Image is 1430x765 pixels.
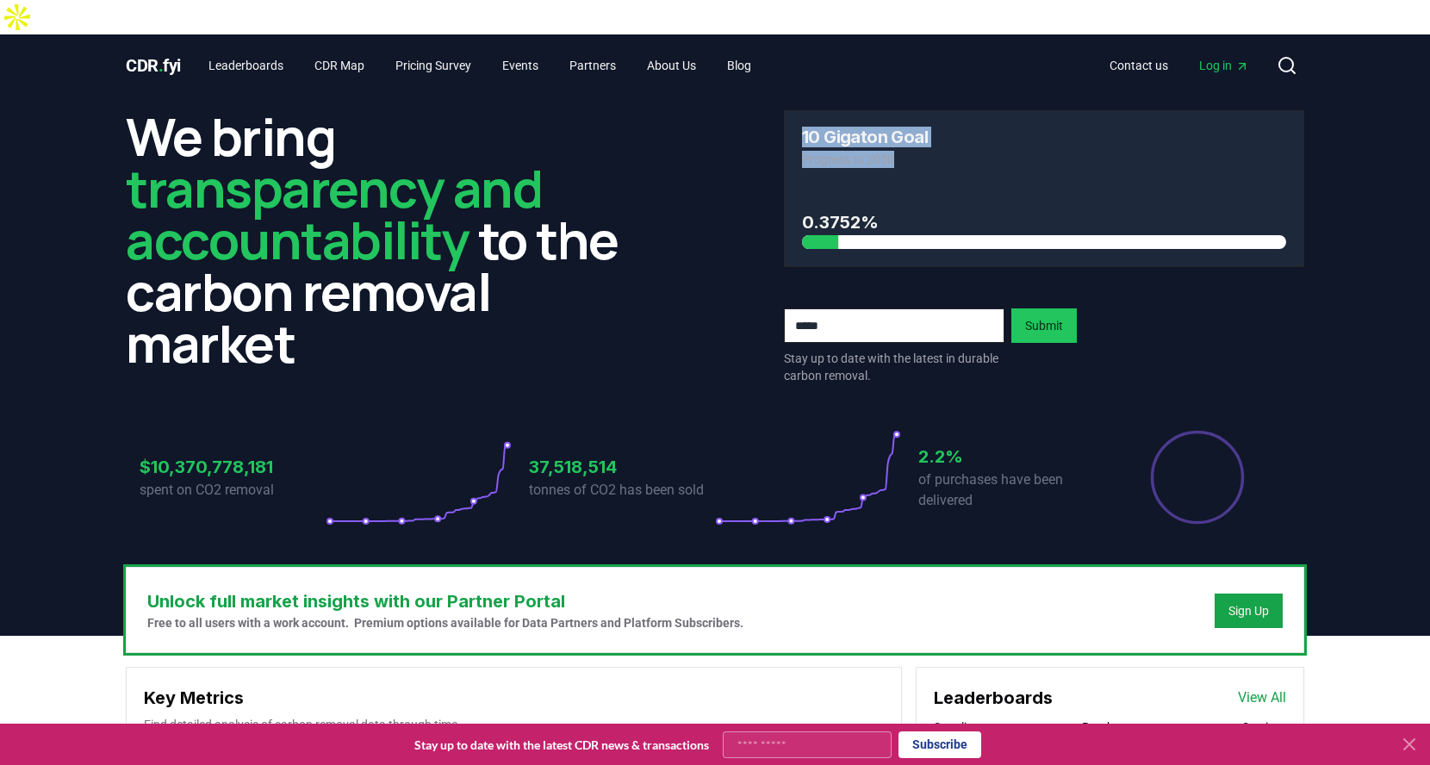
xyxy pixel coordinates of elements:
[934,718,983,736] button: Suppliers
[633,50,710,81] a: About Us
[1149,429,1246,526] div: Percentage of sales delivered
[301,50,378,81] a: CDR Map
[140,454,326,480] h3: $10,370,778,181
[126,53,181,78] a: CDR.fyi
[140,480,326,501] p: spent on CO2 removal
[159,55,164,76] span: .
[1199,57,1249,74] span: Log in
[1238,687,1286,708] a: View All
[144,685,884,711] h3: Key Metrics
[934,685,1053,711] h3: Leaderboards
[918,470,1104,511] p: of purchases have been delivered
[1082,718,1143,736] button: Purchasers
[126,55,181,76] span: CDR fyi
[784,350,1004,384] p: Stay up to date with the latest in durable carbon removal.
[382,50,485,81] a: Pricing Survey
[1096,50,1263,81] nav: Main
[195,50,765,81] nav: Main
[1242,718,1286,736] button: Services
[556,50,630,81] a: Partners
[144,716,884,733] p: Find detailed analysis of carbon removal data through time.
[1185,50,1263,81] a: Log in
[802,151,1286,168] p: Progress to 2050
[802,209,1286,235] h3: 0.3752%
[147,614,743,631] p: Free to all users with a work account. Premium options available for Data Partners and Platform S...
[126,110,646,369] h2: We bring to the carbon removal market
[713,50,765,81] a: Blog
[147,588,743,614] h3: Unlock full market insights with our Partner Portal
[1215,594,1283,628] button: Sign Up
[1096,50,1182,81] a: Contact us
[1011,308,1077,343] button: Submit
[918,444,1104,470] h3: 2.2%
[529,480,715,501] p: tonnes of CO2 has been sold
[802,128,928,146] h3: 10 Gigaton Goal
[195,50,297,81] a: Leaderboards
[126,152,542,275] span: transparency and accountability
[529,454,715,480] h3: 37,518,514
[1228,602,1269,619] a: Sign Up
[488,50,552,81] a: Events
